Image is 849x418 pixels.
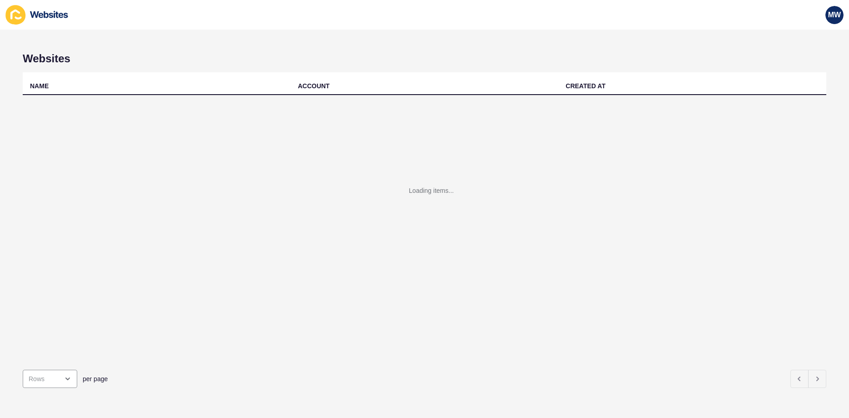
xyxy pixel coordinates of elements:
[30,81,49,91] div: NAME
[566,81,606,91] div: CREATED AT
[298,81,330,91] div: ACCOUNT
[23,370,77,388] div: open menu
[23,52,826,65] h1: Websites
[83,374,108,383] span: per page
[409,186,454,195] div: Loading items...
[828,10,841,20] span: MW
